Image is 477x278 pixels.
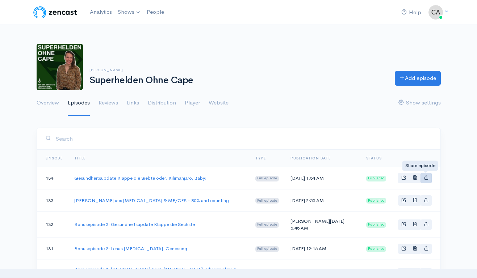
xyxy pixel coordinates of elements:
span: Full episode [255,222,279,228]
span: Full episode [255,176,279,181]
span: Full episode [255,198,279,204]
a: Type [255,156,265,161]
td: [DATE] 2:53 AM [285,189,360,211]
td: [PERSON_NAME][DATE] 6:45 AM [285,211,360,238]
h1: Superhelden Ohne Cape [89,75,386,86]
td: 133 [37,189,69,211]
a: Bonusepisode 3: Gesundheitsupdate Klappe die Sechste [74,221,195,227]
a: Title [74,156,85,161]
a: Add episode [395,71,441,86]
td: 134 [37,167,69,189]
td: 131 [37,238,69,260]
input: Search [55,131,432,146]
span: Full episode [255,246,279,252]
h6: [PERSON_NAME] [89,68,386,72]
a: Bonusepisode 2: Lenas [MEDICAL_DATA]-Genesung [74,245,187,252]
a: Player [185,90,200,116]
span: Published [366,246,386,252]
img: ... [428,5,443,20]
a: Analytics [87,4,115,20]
a: [PERSON_NAME] aus [MEDICAL_DATA] & ME/CFS - 80% and counting [74,197,229,204]
div: Basic example [398,195,432,206]
a: Links [127,90,139,116]
a: Publication date [290,156,331,161]
a: Gesundheitsupdate Klappe die Siebte oder: Kilimanjaro, Baby! [74,175,207,181]
td: 132 [37,211,69,238]
div: Basic example [398,173,432,183]
img: ZenCast Logo [32,5,78,20]
a: Shows [115,4,144,20]
span: Published [366,198,386,204]
a: Help [398,5,424,20]
span: Published [366,176,386,181]
span: Published [366,222,386,228]
div: Share episode [402,161,438,171]
a: Website [209,90,229,116]
a: Overview [37,90,59,116]
a: Episode [46,156,63,161]
td: [DATE] 12:16 AM [285,238,360,260]
td: [DATE] 1:54 AM [285,167,360,189]
a: Show settings [398,90,441,116]
span: Status [366,156,382,161]
a: Distribution [148,90,176,116]
a: People [144,4,167,20]
a: Reviews [99,90,118,116]
a: Episodes [68,90,90,116]
div: Basic example [398,219,432,230]
div: Basic example [398,244,432,254]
